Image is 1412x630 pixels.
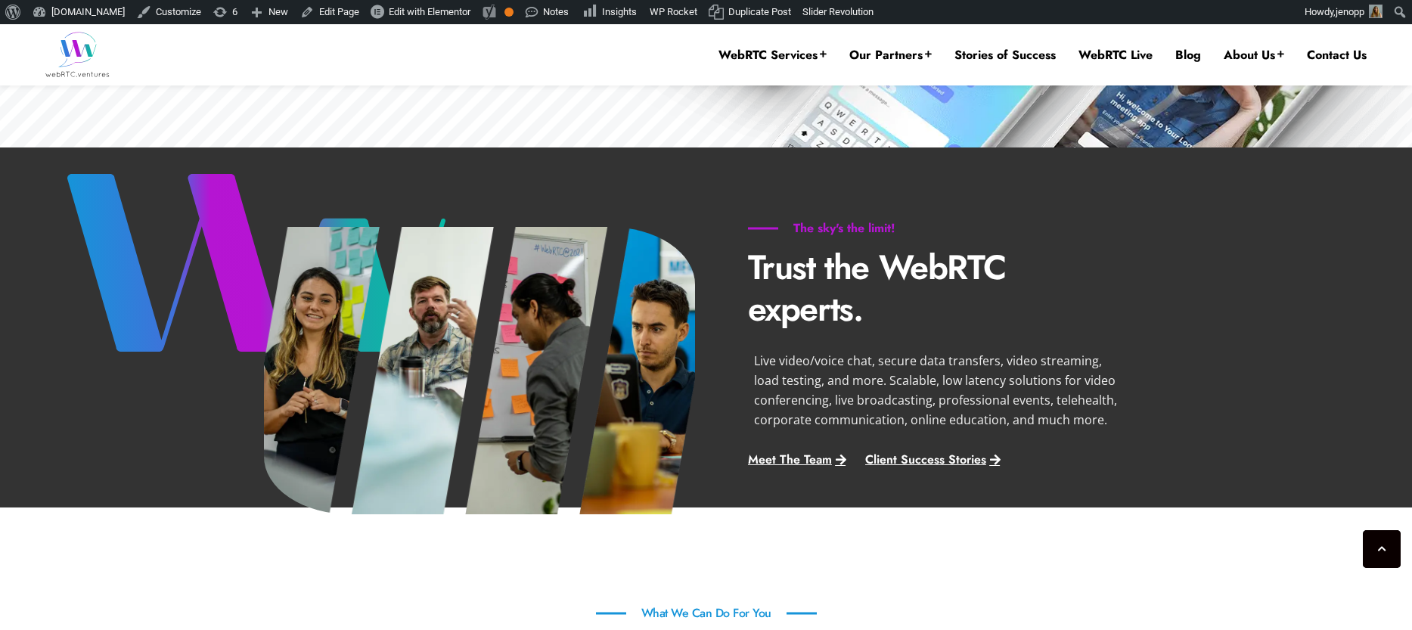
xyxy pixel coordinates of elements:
a: Our Partners [849,47,932,64]
span: Client Success Stories [865,454,986,466]
span: Slider Revolution [802,6,874,17]
span: Edit with Elementor [389,6,470,17]
div: OK [504,8,514,17]
h6: What We Can Do For You [596,607,817,619]
a: Blog [1175,47,1201,64]
a: WebRTC Live [1078,47,1153,64]
p: Trust the WebRTC experts. [748,247,1126,330]
a: Meet The Team [748,454,846,466]
span: Meet The Team [748,454,832,466]
span: jenopp [1336,6,1364,17]
a: WebRTC Services [718,47,827,64]
a: About Us [1224,47,1284,64]
a: Stories of Success [954,47,1056,64]
span: Insights [602,6,637,17]
a: Contact Us [1307,47,1367,64]
img: WebRTC.ventures [45,32,110,77]
a: Client Success Stories [865,454,1001,466]
p: Live video/voice chat, secure data transfers, video streaming, load testing, and more. Scalable, ... [754,351,1120,430]
h6: The sky's the limit! [748,221,941,236]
